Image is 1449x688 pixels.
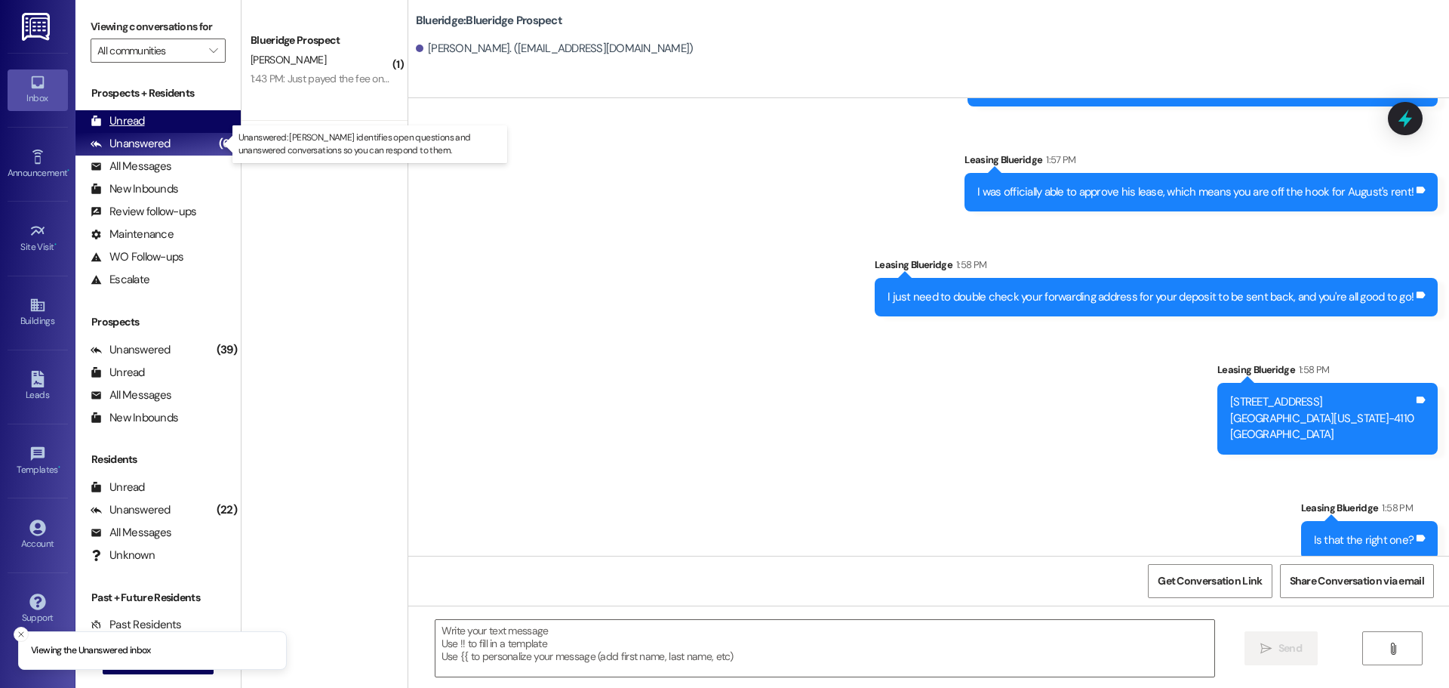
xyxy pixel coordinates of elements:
i:  [1387,643,1398,655]
div: Leasing Blueridge [964,152,1438,173]
div: 1:58 PM [952,257,986,273]
div: Unanswered [91,502,171,518]
span: Send [1278,640,1302,656]
a: Inbox [8,69,68,110]
a: Leads [8,366,68,407]
div: Unanswered [91,136,171,152]
div: (61) [215,132,241,156]
div: Maintenance [91,227,174,242]
button: Close toast [14,627,29,642]
a: Account [8,515,68,556]
span: • [67,165,69,176]
div: Unread [91,365,145,381]
span: • [58,462,60,473]
div: Prospects + Residents [75,85,241,101]
div: (39) [213,338,241,362]
span: [PERSON_NAME] [251,53,326,66]
img: ResiDesk Logo [22,13,53,41]
div: (22) [213,498,241,522]
span: • [54,239,57,250]
p: Unanswered: [PERSON_NAME] identifies open questions and unanswered conversations so you can respo... [238,131,501,157]
div: Is that the right one? [1314,532,1414,548]
div: Escalate [91,272,149,288]
span: Share Conversation via email [1290,573,1424,589]
div: All Messages [91,387,171,403]
b: Blueridge: Blueridge Prospect [416,13,562,29]
button: Send [1244,631,1318,665]
i:  [209,45,217,57]
div: [STREET_ADDRESS] [GEOGRAPHIC_DATA][US_STATE]-4110 [GEOGRAPHIC_DATA] [1230,394,1414,443]
i:  [1260,643,1272,655]
div: I just need to double check your forwarding address for your deposit to be sent back, and you're ... [888,289,1414,305]
div: I was officially able to approve his lease, which means you are off the hook for August's rent! [977,184,1414,200]
div: Past Residents [91,617,182,633]
div: Unknown [91,548,155,563]
div: 1:57 PM [1042,152,1075,168]
div: Leasing Blueridge [875,257,1438,278]
button: Share Conversation via email [1280,564,1434,598]
div: All Messages [91,159,171,174]
div: Unanswered [91,342,171,358]
input: All communities [97,39,202,63]
label: Viewing conversations for [91,15,226,39]
a: Templates • [8,441,68,482]
div: Leasing Blueridge [1301,500,1438,521]
div: Residents [75,452,241,467]
span: Get Conversation Link [1158,573,1262,589]
div: New Inbounds [91,181,178,197]
div: WO Follow-ups [91,249,183,265]
a: Support [8,589,68,630]
div: Unread [91,480,145,495]
a: Buildings [8,292,68,333]
a: Site Visit • [8,218,68,259]
div: [PERSON_NAME]. ([EMAIL_ADDRESS][DOMAIN_NAME]) [416,41,694,57]
div: Unread [91,113,145,129]
div: 1:58 PM [1378,500,1412,516]
div: Leasing Blueridge [1217,362,1438,383]
p: Viewing the Unanswered inbox [31,644,151,658]
div: New Inbounds [91,410,178,426]
div: Past + Future Residents [75,590,241,606]
div: 1:58 PM [1295,362,1329,378]
button: Get Conversation Link [1148,564,1272,598]
div: All Messages [91,525,171,541]
div: 1:43 PM: Just payed the fee on my account but it was only for $300. Any idea when the mobile vers... [251,72,757,85]
div: Review follow-ups [91,204,196,220]
div: Prospects [75,314,241,330]
div: Blueridge Prospect [251,32,390,48]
